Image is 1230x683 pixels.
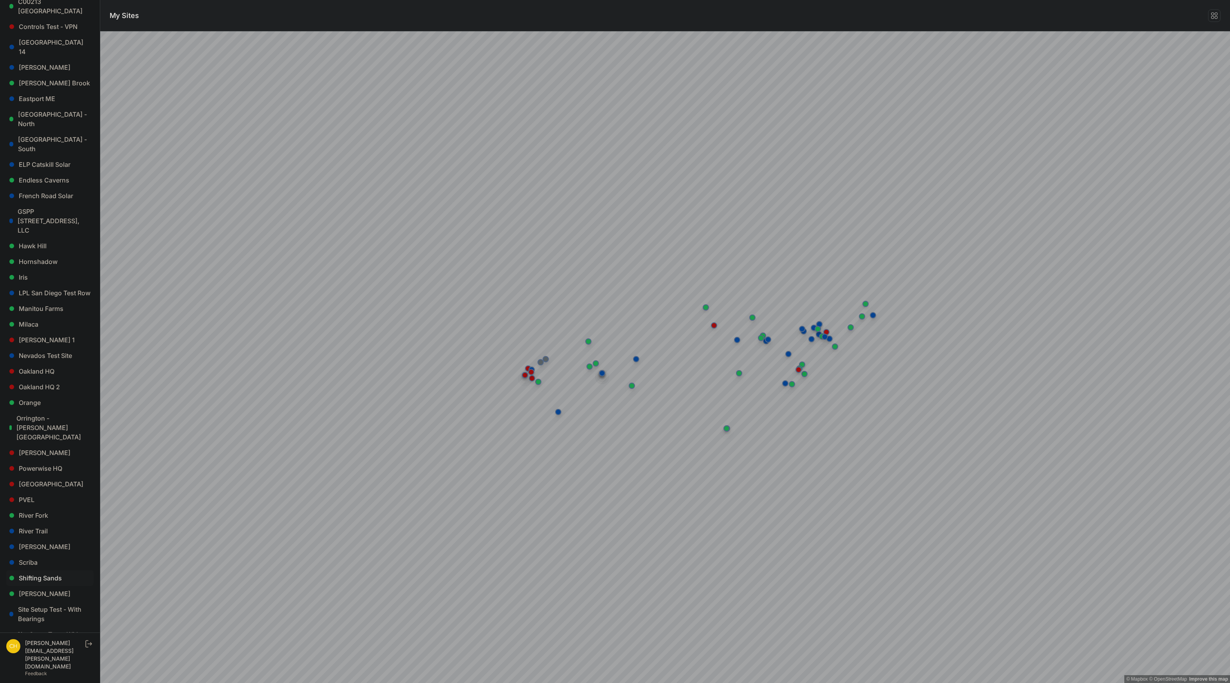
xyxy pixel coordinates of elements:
a: PVEL [6,492,94,508]
a: Oakland HQ 2 [6,379,94,395]
div: Map marker [755,328,771,343]
a: Orrington - [PERSON_NAME][GEOGRAPHIC_DATA] [6,410,94,445]
a: Oakland HQ [6,363,94,379]
a: [PERSON_NAME] [6,586,94,602]
div: Map marker [594,365,610,381]
a: Mapbox [1126,676,1148,682]
div: Map marker [854,309,870,324]
div: Map marker [791,362,806,378]
div: Map marker [582,359,597,374]
div: Map marker [538,351,554,367]
div: Map marker [706,318,722,333]
div: Map marker [760,332,776,347]
a: LPL San Diego Test Row [6,285,94,301]
a: [GEOGRAPHIC_DATA] - South [6,132,94,157]
a: [GEOGRAPHIC_DATA] 14 [6,34,94,60]
div: Map marker [581,334,596,349]
a: [PERSON_NAME] Brook [6,75,94,91]
div: Map marker [533,354,548,370]
a: [PERSON_NAME] [6,60,94,75]
div: Map marker [777,376,793,391]
div: Map marker [804,331,819,347]
a: Hornshadow [6,254,94,269]
a: [GEOGRAPHIC_DATA] [6,476,94,492]
div: Map marker [698,300,714,315]
div: [PERSON_NAME][EMAIL_ADDRESS][PERSON_NAME][DOMAIN_NAME] [25,639,84,670]
div: Map marker [628,351,644,367]
a: [PERSON_NAME] [6,539,94,555]
a: Hawk Hill [6,238,94,254]
div: Map marker [781,346,796,362]
a: Milaca [6,316,94,332]
a: Feedback [25,670,47,676]
div: Map marker [753,330,769,346]
div: Map marker [624,378,640,394]
a: GSPP [STREET_ADDRESS], LLC [6,204,94,238]
a: ELP Catskill Solar [6,157,94,172]
a: Scriba [6,555,94,570]
a: Powerwise HQ [6,461,94,476]
a: Nevados Test Site [6,348,94,363]
div: Map marker [517,367,533,383]
div: Map marker [858,296,873,312]
div: Map marker [794,357,810,372]
a: French Road Solar [6,188,94,204]
a: Manitou Farms [6,301,94,316]
div: Map marker [523,364,539,380]
div: Map marker [520,361,536,376]
a: Orange [6,395,94,410]
a: [PERSON_NAME] [6,445,94,461]
div: Map marker [792,361,807,376]
h1: My Sites [110,10,139,21]
a: Site Setup Test - Without Bearings (actually) [6,627,94,652]
a: OpenStreetMap [1149,676,1187,682]
a: Mapbox logo [103,672,137,681]
a: [PERSON_NAME] 1 [6,332,94,348]
img: chris.young@nevados.solar [6,639,20,653]
div: Map marker [731,365,747,381]
div: Map marker [810,321,826,337]
div: Map marker [806,320,822,336]
a: Map feedback [1189,676,1228,682]
div: Map marker [745,310,760,325]
div: Map marker [588,356,604,371]
div: Map marker [524,362,539,378]
a: Shifting Sands [6,570,94,586]
div: Map marker [729,332,745,348]
div: Map marker [550,404,566,420]
div: Map marker [794,321,810,337]
div: Map marker [827,339,843,354]
div: Map marker [865,307,881,323]
a: [GEOGRAPHIC_DATA] - North [6,107,94,132]
div: Map marker [817,329,833,345]
canvas: Map [100,31,1230,683]
a: Eastport ME [6,91,94,107]
div: Map marker [819,324,834,340]
a: River Fork [6,508,94,523]
a: Controls Test - VPN [6,19,94,34]
a: Site Setup Test - With Bearings [6,602,94,627]
div: Map marker [812,316,827,332]
a: River Trail [6,523,94,539]
div: Map marker [843,320,858,335]
div: Map marker [784,376,800,392]
a: Endless Caverns [6,172,94,188]
div: Map marker [719,421,734,436]
a: Iris [6,269,94,285]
